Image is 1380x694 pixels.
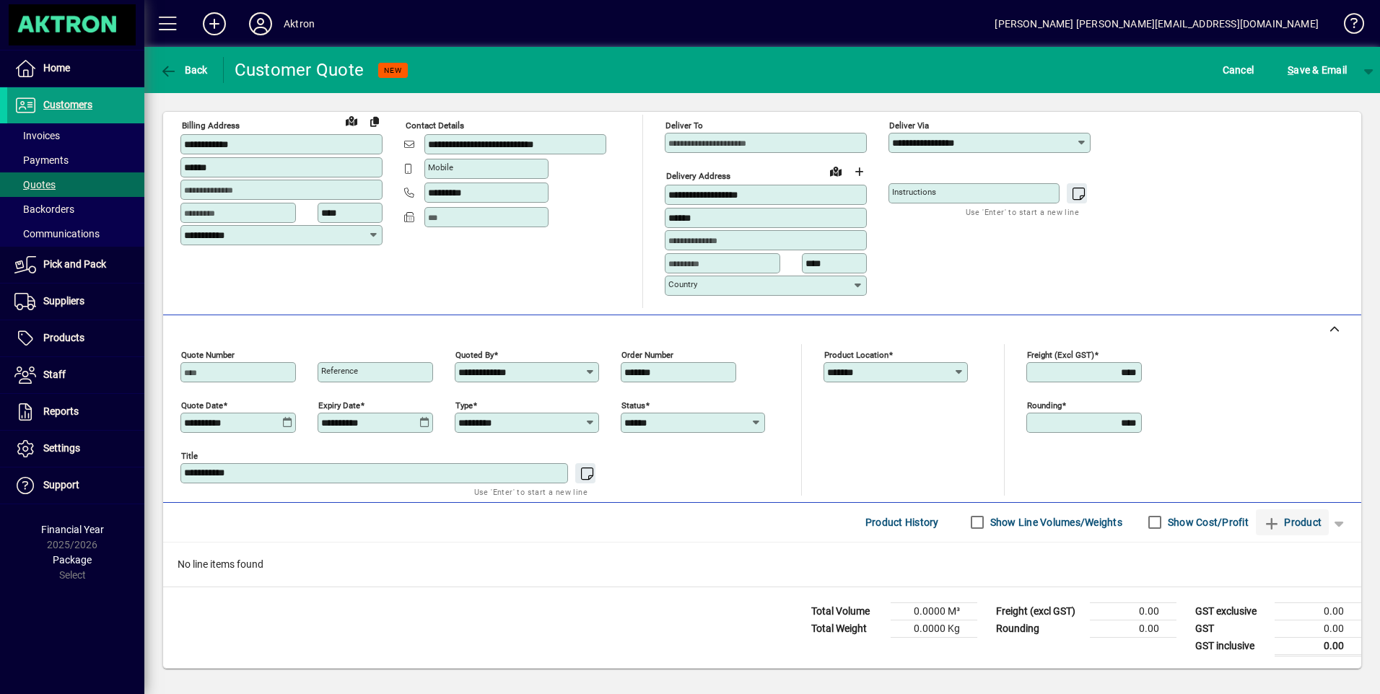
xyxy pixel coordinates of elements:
[860,509,945,535] button: Product History
[995,12,1319,35] div: [PERSON_NAME] [PERSON_NAME][EMAIL_ADDRESS][DOMAIN_NAME]
[321,366,358,376] mat-label: Reference
[7,320,144,356] a: Products
[7,123,144,148] a: Invoices
[7,284,144,320] a: Suppliers
[14,179,56,190] span: Quotes
[989,620,1090,637] td: Rounding
[156,57,211,83] button: Back
[1333,3,1362,50] a: Knowledge Base
[43,295,84,307] span: Suppliers
[621,400,645,410] mat-label: Status
[14,228,100,240] span: Communications
[1188,602,1275,620] td: GST exclusive
[824,159,847,183] a: View on map
[1223,58,1254,82] span: Cancel
[7,247,144,283] a: Pick and Pack
[1219,57,1258,83] button: Cancel
[1288,58,1347,82] span: ave & Email
[824,349,888,359] mat-label: Product location
[318,400,360,410] mat-label: Expiry date
[340,109,363,132] a: View on map
[181,450,198,460] mat-label: Title
[160,64,208,76] span: Back
[455,400,473,410] mat-label: Type
[7,357,144,393] a: Staff
[804,602,891,620] td: Total Volume
[1263,511,1322,534] span: Product
[181,400,223,410] mat-label: Quote date
[1027,349,1094,359] mat-label: Freight (excl GST)
[1165,515,1249,530] label: Show Cost/Profit
[668,279,697,289] mat-label: Country
[1275,637,1361,655] td: 0.00
[384,66,402,75] span: NEW
[1188,620,1275,637] td: GST
[7,467,144,504] a: Support
[1027,400,1062,410] mat-label: Rounding
[891,620,977,637] td: 0.0000 Kg
[1275,620,1361,637] td: 0.00
[41,524,104,535] span: Financial Year
[7,172,144,197] a: Quotes
[891,602,977,620] td: 0.0000 M³
[1090,620,1176,637] td: 0.00
[14,130,60,141] span: Invoices
[43,479,79,491] span: Support
[14,154,69,166] span: Payments
[1188,637,1275,655] td: GST inclusive
[665,120,703,131] mat-label: Deliver To
[428,162,453,172] mat-label: Mobile
[43,99,92,110] span: Customers
[43,405,79,417] span: Reports
[284,12,315,35] div: Aktron
[14,203,74,215] span: Backorders
[53,554,92,566] span: Package
[7,197,144,221] a: Backorders
[1280,57,1354,83] button: Save & Email
[7,148,144,172] a: Payments
[43,332,84,343] span: Products
[889,120,929,131] mat-label: Deliver via
[1288,64,1293,76] span: S
[1090,602,1176,620] td: 0.00
[163,543,1361,587] div: No line items found
[363,110,386,133] button: Copy to Delivery address
[181,349,235,359] mat-label: Quote number
[966,203,1079,220] mat-hint: Use 'Enter' to start a new line
[43,62,70,74] span: Home
[191,11,237,37] button: Add
[7,394,144,430] a: Reports
[474,483,588,500] mat-hint: Use 'Enter' to start a new line
[1256,509,1329,535] button: Product
[892,187,936,197] mat-label: Instructions
[989,602,1090,620] td: Freight (excl GST)
[987,515,1122,530] label: Show Line Volumes/Weights
[43,369,66,380] span: Staff
[865,511,939,534] span: Product History
[804,620,891,637] td: Total Weight
[7,221,144,246] a: Communications
[7,431,144,467] a: Settings
[1275,602,1361,620] td: 0.00
[237,11,284,37] button: Profile
[621,349,673,359] mat-label: Order number
[43,258,106,270] span: Pick and Pack
[455,349,494,359] mat-label: Quoted by
[7,50,144,87] a: Home
[144,57,224,83] app-page-header-button: Back
[847,160,870,183] button: Choose address
[43,442,80,454] span: Settings
[235,58,364,82] div: Customer Quote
